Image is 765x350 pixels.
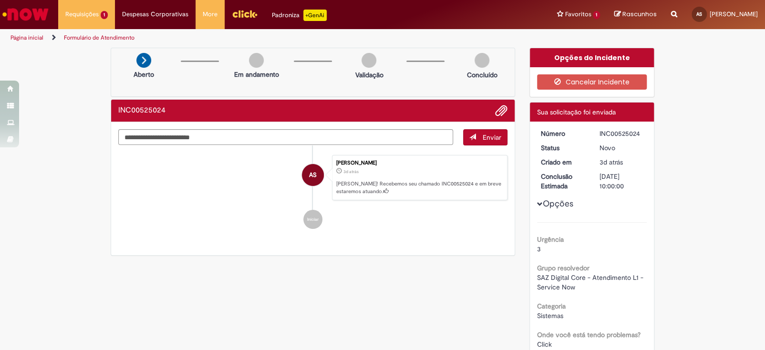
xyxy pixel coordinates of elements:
[475,53,489,68] img: img-circle-grey.png
[463,129,507,145] button: Enviar
[309,164,317,186] span: AS
[362,53,376,68] img: img-circle-grey.png
[537,311,563,320] span: Sistemas
[7,29,503,47] ul: Trilhas de página
[534,172,592,191] dt: Conclusão Estimada
[249,53,264,68] img: img-circle-grey.png
[537,340,552,349] span: Click
[272,10,327,21] div: Padroniza
[534,157,592,167] dt: Criado em
[495,104,507,117] button: Adicionar anexos
[599,172,643,191] div: [DATE] 10:00:00
[593,11,600,19] span: 1
[599,129,643,138] div: INC00525024
[710,10,758,18] span: [PERSON_NAME]
[302,164,324,186] div: Arthur Costa Sequeira
[65,10,99,19] span: Requisições
[1,5,50,24] img: ServiceNow
[10,34,43,41] a: Página inicial
[622,10,657,19] span: Rascunhos
[118,106,165,115] h2: INC00525024 Histórico de tíquete
[537,273,645,291] span: SAZ Digital Core - Atendimento L1 - Service Now
[118,155,507,201] li: Arthur Costa Sequeira
[599,143,643,153] div: Novo
[696,11,702,17] span: AS
[534,129,592,138] dt: Número
[118,129,453,145] textarea: Digite sua mensagem aqui...
[530,48,654,67] div: Opções do Incidente
[599,157,643,167] div: 26/09/2025 21:15:54
[343,169,359,175] span: 3d atrás
[565,10,591,19] span: Favoritos
[537,330,641,339] b: Onde você está tendo problemas?
[203,10,217,19] span: More
[614,10,657,19] a: Rascunhos
[355,70,383,80] p: Validação
[466,70,497,80] p: Concluído
[537,108,616,116] span: Sua solicitação foi enviada
[64,34,134,41] a: Formulário de Atendimento
[134,70,154,79] p: Aberto
[537,235,564,244] b: Urgência
[537,264,589,272] b: Grupo resolvedor
[336,160,502,166] div: [PERSON_NAME]
[232,7,258,21] img: click_logo_yellow_360x200.png
[136,53,151,68] img: arrow-next.png
[537,74,647,90] button: Cancelar Incidente
[303,10,327,21] p: +GenAi
[599,158,622,166] time: 26/09/2025 21:15:54
[599,158,622,166] span: 3d atrás
[534,143,592,153] dt: Status
[537,302,566,310] b: Categoria
[537,245,541,253] span: 3
[234,70,279,79] p: Em andamento
[336,180,502,195] p: [PERSON_NAME]! Recebemos seu chamado INC00525024 e em breve estaremos atuando.
[101,11,108,19] span: 1
[122,10,188,19] span: Despesas Corporativas
[118,145,507,239] ul: Histórico de tíquete
[483,133,501,142] span: Enviar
